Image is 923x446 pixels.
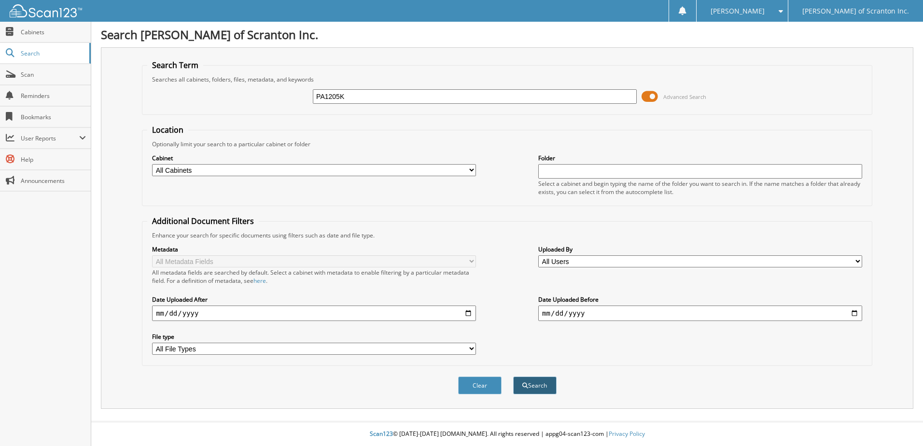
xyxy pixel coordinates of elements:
span: Bookmarks [21,113,86,121]
div: All metadata fields are searched by default. Select a cabinet with metadata to enable filtering b... [152,268,476,285]
span: [PERSON_NAME] [711,8,765,14]
input: start [152,306,476,321]
label: Date Uploaded After [152,295,476,304]
span: Help [21,155,86,164]
iframe: Chat Widget [875,400,923,446]
label: Uploaded By [538,245,862,253]
legend: Location [147,125,188,135]
label: File type [152,333,476,341]
span: Scan123 [370,430,393,438]
span: Search [21,49,84,57]
span: [PERSON_NAME] of Scranton Inc. [802,8,909,14]
div: Select a cabinet and begin typing the name of the folder you want to search in. If the name match... [538,180,862,196]
div: Searches all cabinets, folders, files, metadata, and keywords [147,75,867,84]
span: Scan [21,70,86,79]
legend: Additional Document Filters [147,216,259,226]
img: scan123-logo-white.svg [10,4,82,17]
div: © [DATE]-[DATE] [DOMAIN_NAME]. All rights reserved | appg04-scan123-com | [91,422,923,446]
span: Advanced Search [663,93,706,100]
h1: Search [PERSON_NAME] of Scranton Inc. [101,27,913,42]
div: Optionally limit your search to a particular cabinet or folder [147,140,867,148]
button: Clear [458,376,502,394]
span: Reminders [21,92,86,100]
button: Search [513,376,557,394]
span: User Reports [21,134,79,142]
label: Metadata [152,245,476,253]
legend: Search Term [147,60,203,70]
span: Cabinets [21,28,86,36]
input: end [538,306,862,321]
div: Enhance your search for specific documents using filters such as date and file type. [147,231,867,239]
label: Date Uploaded Before [538,295,862,304]
a: Privacy Policy [609,430,645,438]
span: Announcements [21,177,86,185]
label: Cabinet [152,154,476,162]
a: here [253,277,266,285]
label: Folder [538,154,862,162]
